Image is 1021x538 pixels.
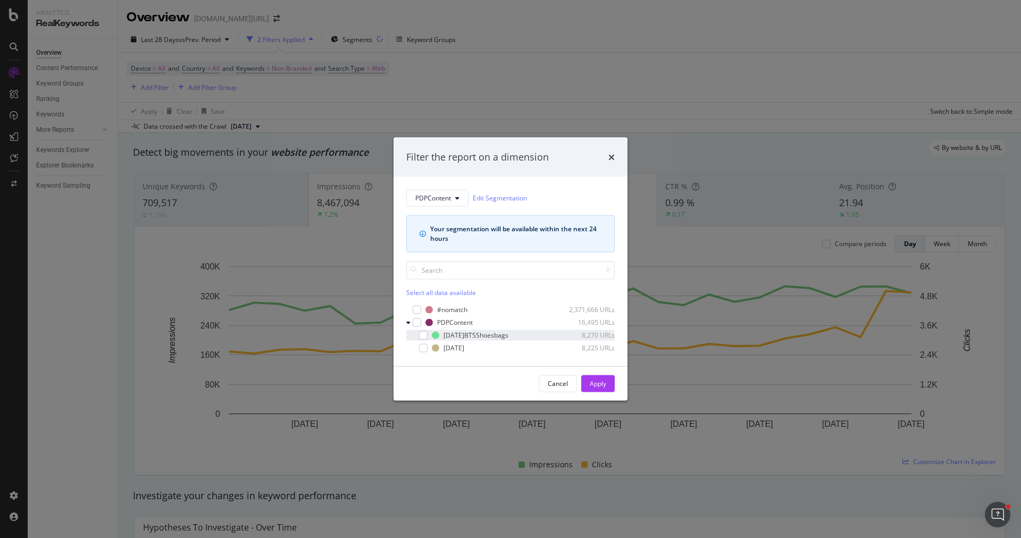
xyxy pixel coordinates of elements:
button: Apply [581,375,615,392]
div: 8,270 URLs [563,331,615,340]
span: PDPContent [415,194,451,203]
div: 8,225 URLs [563,343,615,352]
button: PDPContent [406,189,468,206]
div: #nomatch [437,305,467,314]
div: 2,371,666 URLs [563,305,615,314]
div: 16,495 URLs [563,318,615,327]
input: Search [406,260,615,279]
a: Edit Segmentation [473,192,527,204]
div: Cancel [548,379,568,388]
div: Select all data available [406,288,615,297]
div: [DATE] [443,343,464,352]
div: Your segmentation will be available within the next 24 hours [430,224,601,243]
div: modal [394,138,627,401]
div: times [608,150,615,164]
div: PDPContent [437,318,473,327]
iframe: Intercom live chat [985,502,1010,527]
div: [DATE]BTSShoesbags [443,331,508,340]
div: Apply [590,379,606,388]
div: info banner [406,215,615,252]
div: Filter the report on a dimension [406,150,549,164]
button: Cancel [539,375,577,392]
